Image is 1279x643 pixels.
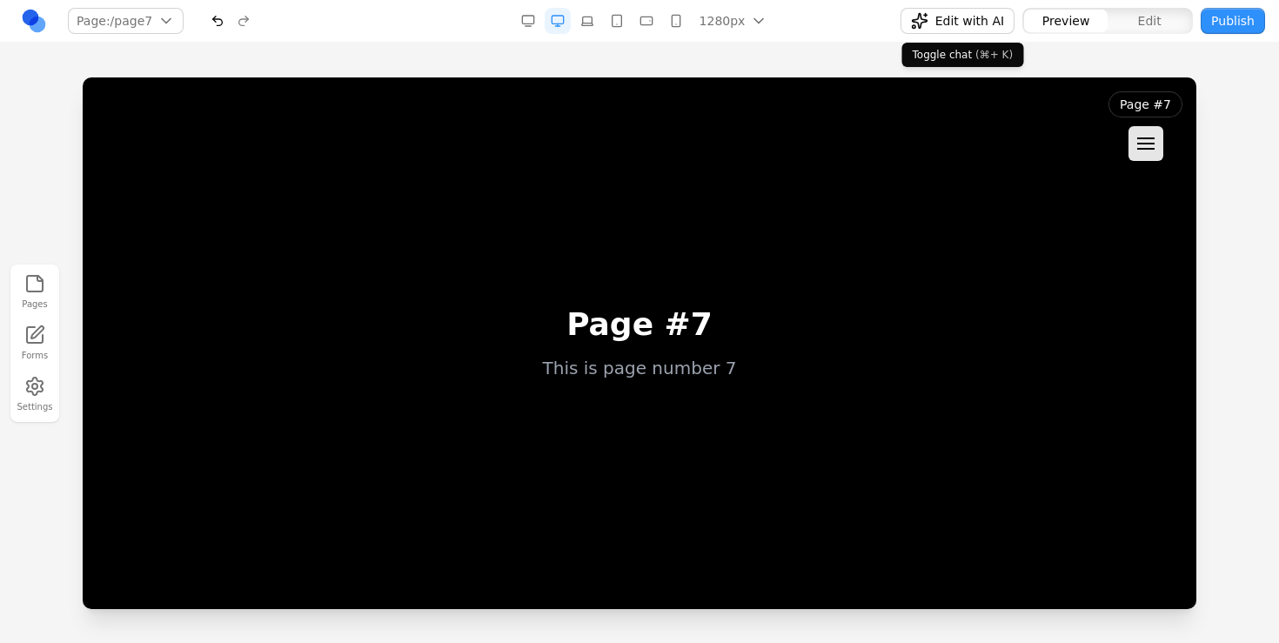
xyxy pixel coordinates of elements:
[901,8,1014,34] button: Edit with AI
[515,8,541,34] button: Desktop Wide
[16,270,54,314] button: Pages
[68,8,184,34] button: Page:/page7
[16,321,54,365] a: Forms
[545,8,571,34] button: Desktop
[1138,12,1162,30] span: Edit
[935,12,1004,30] span: Edit with AI
[975,49,1013,61] span: ( ⌘ + K)
[16,372,54,417] button: Settings
[574,8,600,34] button: Laptop
[83,77,1196,609] iframe: Preview
[663,8,689,34] button: Mobile
[913,49,1014,61] span: Toggle chat
[1201,8,1265,34] button: Publish
[459,230,653,265] h1: Page #7
[693,8,772,34] button: 1280px
[633,8,660,34] button: Mobile Landscape
[1042,12,1090,30] span: Preview
[604,8,630,34] button: Tablet
[459,278,653,303] p: This is page number 7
